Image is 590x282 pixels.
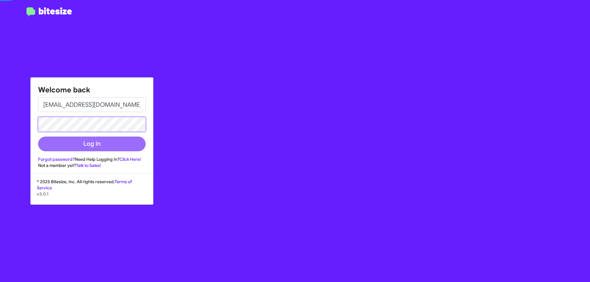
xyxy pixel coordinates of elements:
[38,156,75,162] a: Forgot password?
[38,162,146,168] div: Not a member yet?
[38,97,146,112] input: Email address
[31,179,153,204] div: © 2025 Bitesize, Inc. All rights reserved.
[120,156,141,162] a: Click Here!
[38,137,146,151] button: Log In
[38,156,146,162] div: Need Help Logging In?
[37,191,147,197] p: v3.0.1
[76,163,101,168] a: Talk to Sales!
[38,85,146,95] h1: Welcome back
